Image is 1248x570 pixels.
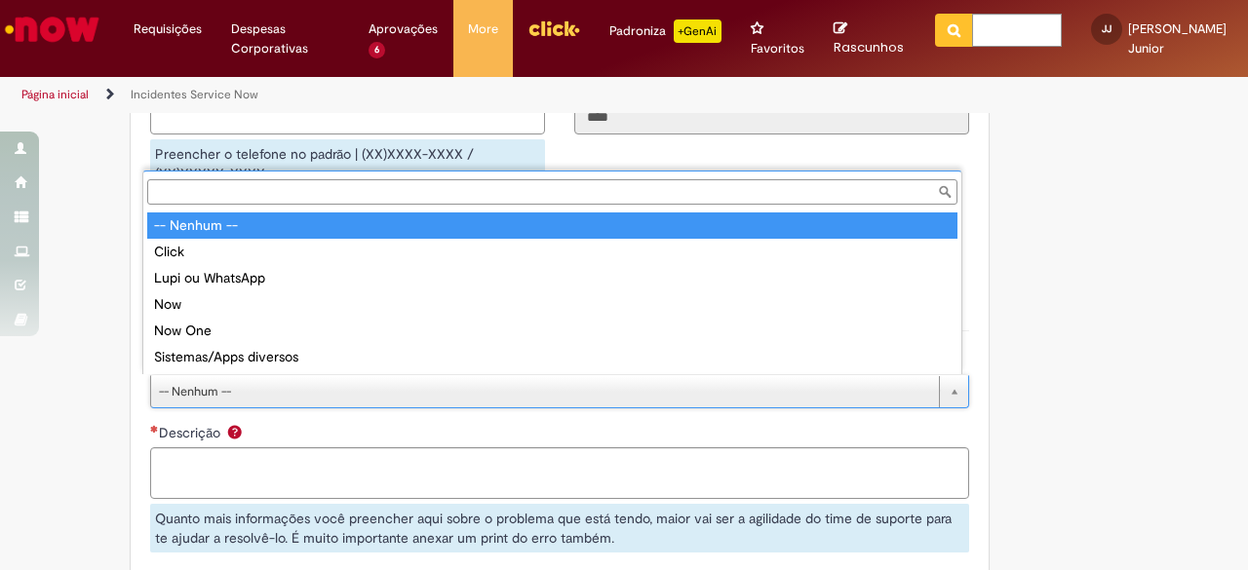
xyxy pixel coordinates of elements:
div: Sistemas/Apps diversos [147,344,957,370]
ul: Onde você está tendo problemas? [143,209,961,374]
div: -- Nenhum -- [147,212,957,239]
div: Now [147,291,957,318]
div: Now One [147,318,957,344]
div: Lupi ou WhatsApp [147,265,957,291]
div: Click [147,239,957,265]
